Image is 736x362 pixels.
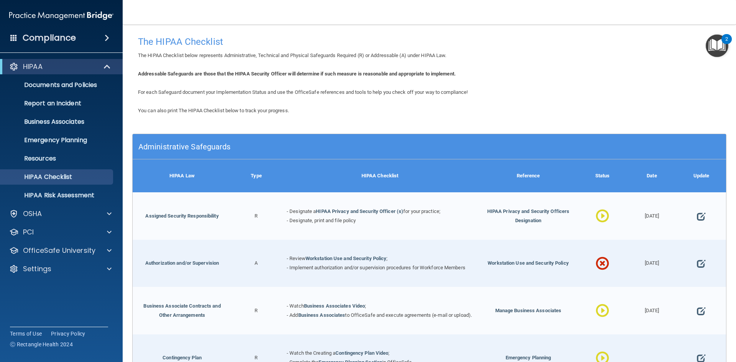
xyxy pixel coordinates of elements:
[578,159,627,192] div: Status
[10,341,73,348] span: Ⓒ Rectangle Health 2024
[506,355,551,360] span: Emergency Planning
[725,39,728,49] div: 2
[9,228,112,237] a: PCI
[287,208,316,214] span: - Designate a
[281,159,479,192] div: HIPAA Checklist
[677,159,726,192] div: Update
[287,265,465,270] span: - Implement authorization and/or supervision procedures for Workforce Members
[403,208,440,214] span: for your practice;
[138,108,289,113] span: You can also print The HIPAA Checklist below to track your progress.
[487,208,570,223] span: HIPAA Privacy and Security Officers Designation
[138,89,468,95] span: For each Safeguard document your Implementation Status and use the OfficeSafe references and tool...
[9,209,112,218] a: OSHA
[145,260,219,266] a: Authorization and/or Supervision
[9,246,112,255] a: OfficeSafe University
[9,62,111,71] a: HIPAA
[23,264,51,274] p: Settings
[9,264,112,274] a: Settings
[5,118,110,126] p: Business Associates
[287,312,298,318] span: - Add
[5,81,110,89] p: Documents and Policies
[5,155,110,162] p: Resources
[23,209,42,218] p: OSHA
[9,8,113,23] img: PMB logo
[479,159,578,192] div: Reference
[627,287,677,334] div: [DATE]
[10,330,42,337] a: Terms of Use
[386,256,388,261] span: ;
[5,136,110,144] p: Emergency Planning
[138,71,456,77] b: Addressable Safeguards are those that the HIPAA Security Officer will determine if such measure i...
[232,287,281,334] div: R
[133,159,232,192] div: HIPAA Law
[488,260,569,266] span: Workstation Use and Security Policy
[138,37,721,47] h4: The HIPAA Checklist
[23,62,43,71] p: HIPAA
[138,52,447,58] span: The HIPAA Checklist below represents Administrative, Technical and Physical Safeguards Required (...
[145,213,219,219] a: Assigned Security Responsibility
[627,192,677,240] div: [DATE]
[5,100,110,107] p: Report an Incident
[5,173,110,181] p: HIPAA Checklist
[365,303,366,309] span: ;
[232,240,281,287] div: A
[232,159,281,192] div: Type
[5,192,110,199] p: HIPAA Risk Assessment
[232,192,281,240] div: R
[23,246,95,255] p: OfficeSafe University
[495,308,562,313] span: Manage Business Associates
[627,240,677,287] div: [DATE]
[298,312,345,318] a: Business Associates
[23,33,76,43] h4: Compliance
[335,350,388,356] a: Contingency Plan Video
[138,143,572,151] h5: Administrative Safeguards
[306,256,387,261] a: Workstation Use and Security Policy
[345,312,472,318] span: to OfficeSafe and execute agreements (e-mail or upload).
[287,218,356,223] span: - Designate, print and file policy
[23,228,34,237] p: PCI
[627,159,677,192] div: Date
[287,303,304,309] span: - Watch
[287,256,306,261] span: - Review
[316,208,403,214] a: HIPAA Privacy and Security Officer (s)
[163,355,202,360] a: Contingency Plan
[51,330,85,337] a: Privacy Policy
[143,303,220,318] a: Business Associate Contracts and Other Arrangements
[304,303,365,309] a: Business Associates Video
[388,350,389,356] span: ;
[287,350,335,356] span: - Watch the Creating a
[706,34,728,57] button: Open Resource Center, 2 new notifications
